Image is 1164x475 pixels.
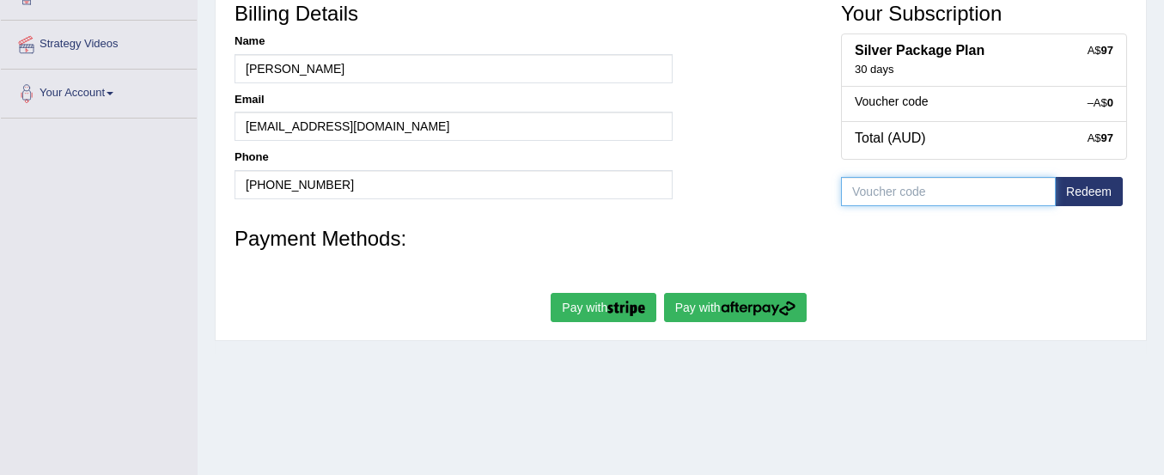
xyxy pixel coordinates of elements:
input: Voucher code [841,177,1056,206]
label: Email [235,92,265,107]
button: Redeem [1055,177,1123,206]
strong: 0 [1107,96,1113,109]
h5: Voucher code [855,95,1113,108]
strong: 97 [1101,131,1113,144]
h3: Your Subscription [841,3,1127,25]
div: –A$ [1088,95,1113,111]
h3: Billing Details [235,3,673,25]
label: Phone [235,149,269,165]
div: 30 days [855,63,1113,77]
label: Name [235,33,265,49]
a: Strategy Videos [1,21,197,64]
button: Pay with [664,293,807,322]
button: Pay with [551,293,656,322]
b: Silver Package Plan [855,43,984,58]
h4: Total (AUD) [855,131,1113,146]
a: Your Account [1,70,197,113]
div: A$ [1088,43,1113,58]
strong: 97 [1101,44,1113,57]
div: A$ [1088,131,1113,146]
h3: Payment Methods: [235,228,1127,250]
